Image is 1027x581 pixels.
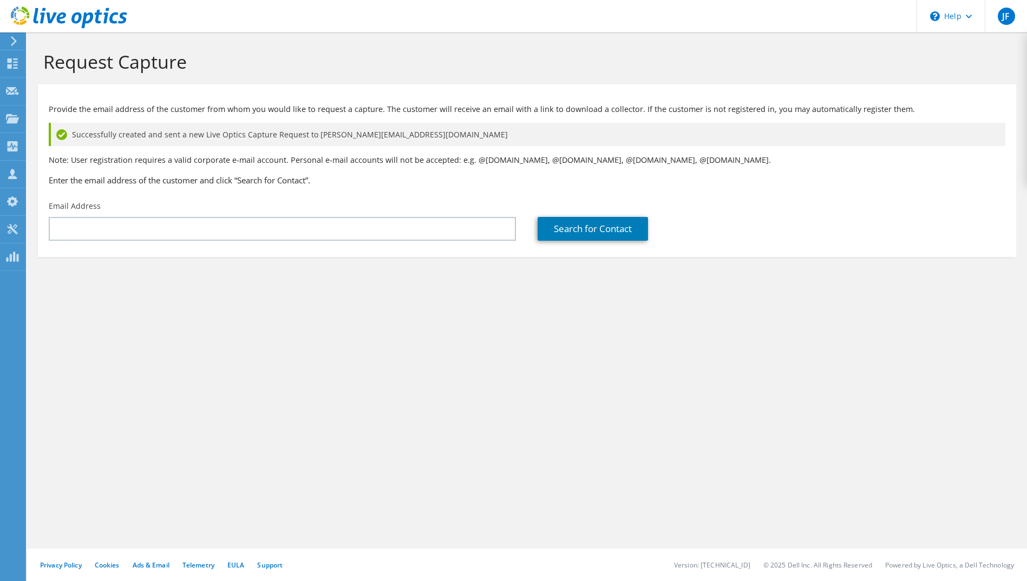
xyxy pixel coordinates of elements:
[49,154,1005,166] p: Note: User registration requires a valid corporate e-mail account. Personal e-mail accounts will ...
[227,560,244,570] a: EULA
[538,217,648,241] a: Search for Contact
[674,560,750,570] li: Version: [TECHNICAL_ID]
[49,201,101,212] label: Email Address
[885,560,1014,570] li: Powered by Live Optics, a Dell Technology
[930,11,940,21] svg: \n
[998,8,1015,25] span: JF
[763,560,872,570] li: © 2025 Dell Inc. All Rights Reserved
[49,174,1005,186] h3: Enter the email address of the customer and click “Search for Contact”.
[257,560,283,570] a: Support
[72,129,508,141] span: Successfully created and sent a new Live Optics Capture Request to [PERSON_NAME][EMAIL_ADDRESS][D...
[49,103,1005,115] p: Provide the email address of the customer from whom you would like to request a capture. The cust...
[182,560,214,570] a: Telemetry
[40,560,82,570] a: Privacy Policy
[133,560,169,570] a: Ads & Email
[95,560,120,570] a: Cookies
[43,50,1005,73] h1: Request Capture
